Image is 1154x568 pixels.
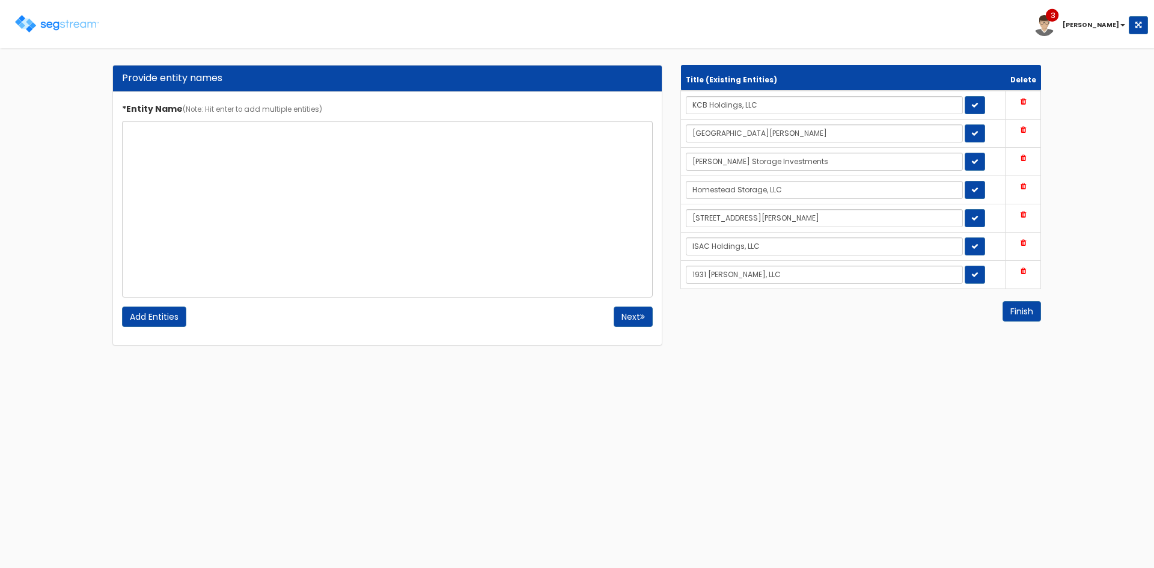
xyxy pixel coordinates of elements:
[1063,20,1119,29] b: [PERSON_NAME]
[122,307,186,327] input: Add Entities
[614,307,653,327] button: Next
[122,72,653,85] div: Provide entity names
[15,15,99,32] img: logo.png
[1010,75,1036,85] small: Delete
[1034,15,1055,36] img: avatar.png
[1003,301,1041,322] button: Finish
[183,105,322,114] small: (Note: Hit enter to add multiple entities)
[122,99,322,115] label: *Entity Name
[686,75,777,85] small: Title (Existing Entities)
[1051,10,1055,22] span: 3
